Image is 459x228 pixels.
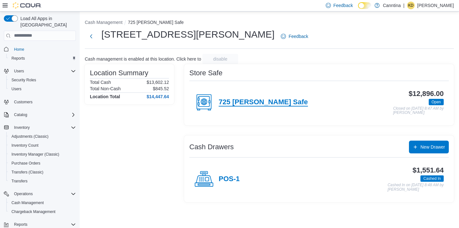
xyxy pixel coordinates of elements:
[147,94,169,99] h4: $14,447.64
[90,94,120,99] h4: Location Total
[11,190,35,198] button: Operations
[9,159,43,167] a: Purchase Orders
[14,112,27,117] span: Catalog
[408,2,414,9] span: KD
[333,2,353,9] span: Feedback
[9,55,76,62] span: Reports
[11,124,76,131] span: Inventory
[85,56,201,62] p: Cash management is enabled at this location. Click here to
[90,69,148,77] h3: Location Summary
[9,168,76,176] span: Transfers (Classic)
[9,177,76,185] span: Transfers
[6,76,78,85] button: Security Roles
[90,86,121,91] h6: Total Non-Cash
[288,33,308,40] span: Feedback
[9,168,46,176] a: Transfers (Classic)
[14,191,33,196] span: Operations
[101,28,274,41] h1: [STREET_ADDRESS][PERSON_NAME]
[278,30,310,43] a: Feedback
[6,132,78,141] button: Adjustments (Classic)
[11,190,76,198] span: Operations
[14,125,30,130] span: Inventory
[6,168,78,177] button: Transfers (Classic)
[432,99,441,105] span: Open
[128,20,184,25] button: 725 [PERSON_NAME] Safe
[9,85,24,93] a: Users
[9,76,39,84] a: Security Roles
[9,133,51,140] a: Adjustments (Classic)
[412,166,444,174] h3: $1,551.64
[147,80,169,85] p: $13,602.12
[11,67,26,75] button: Users
[189,69,222,77] h3: Store Safe
[11,111,30,119] button: Catalog
[11,161,40,166] span: Purchase Orders
[429,99,444,105] span: Open
[11,86,21,92] span: Users
[423,176,441,181] span: Cashed In
[9,133,76,140] span: Adjustments (Classic)
[6,85,78,93] button: Users
[13,2,41,9] img: Cova
[403,2,404,9] p: |
[9,76,76,84] span: Security Roles
[189,143,234,151] h3: Cash Drawers
[11,134,48,139] span: Adjustments (Classic)
[202,54,238,64] button: disable
[14,222,27,227] span: Reports
[1,123,78,132] button: Inventory
[6,207,78,216] button: Chargeback Management
[417,2,454,9] p: [PERSON_NAME]
[11,209,55,214] span: Chargeback Management
[9,199,76,207] span: Cash Management
[85,19,454,27] nav: An example of EuiBreadcrumbs
[9,208,76,216] span: Chargeback Management
[6,177,78,186] button: Transfers
[11,77,36,83] span: Security Roles
[1,97,78,107] button: Customers
[219,98,308,107] h4: 725 [PERSON_NAME] Safe
[85,20,122,25] button: Cash Management
[11,152,59,157] span: Inventory Manager (Classic)
[11,56,25,61] span: Reports
[219,175,240,183] h4: POS-1
[11,170,43,175] span: Transfers (Classic)
[6,159,78,168] button: Purchase Orders
[14,47,24,52] span: Home
[9,199,46,207] a: Cash Management
[409,90,444,98] h3: $12,896.00
[358,2,371,9] input: Dark Mode
[9,55,27,62] a: Reports
[9,142,41,149] a: Inventory Count
[11,98,35,106] a: Customers
[1,67,78,76] button: Users
[11,45,76,53] span: Home
[6,150,78,159] button: Inventory Manager (Classic)
[393,107,444,115] p: Closed on [DATE] 8:47 AM by [PERSON_NAME]
[11,67,76,75] span: Users
[11,46,27,53] a: Home
[9,151,76,158] span: Inventory Manager (Classic)
[6,141,78,150] button: Inventory Count
[9,159,76,167] span: Purchase Orders
[1,189,78,198] button: Operations
[6,54,78,63] button: Reports
[11,98,76,106] span: Customers
[407,2,415,9] div: Kathryn DeSante
[6,198,78,207] button: Cash Management
[420,175,444,182] span: Cashed In
[18,15,76,28] span: Load All Apps in [GEOGRAPHIC_DATA]
[9,208,58,216] a: Chargeback Management
[388,183,444,192] p: Cashed In on [DATE] 8:48 AM by [PERSON_NAME]
[1,110,78,119] button: Catalog
[11,124,32,131] button: Inventory
[213,56,227,62] span: disable
[11,179,27,184] span: Transfers
[420,144,445,150] span: New Drawer
[11,111,76,119] span: Catalog
[153,86,169,91] p: $845.52
[9,177,30,185] a: Transfers
[1,45,78,54] button: Home
[409,141,449,153] button: New Drawer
